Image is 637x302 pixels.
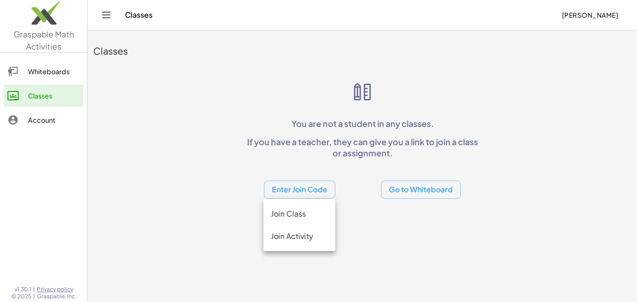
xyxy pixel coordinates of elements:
span: Graspable, Inc. [37,293,76,300]
span: © 2025 [11,293,31,300]
span: Graspable Math Activities [14,29,74,51]
div: Classes [28,90,80,101]
a: Whiteboards [4,60,83,83]
button: Enter Join Code [264,181,335,199]
span: [PERSON_NAME] [561,11,618,19]
span: | [33,293,35,300]
a: Classes [4,84,83,107]
span: | [33,286,35,293]
button: Toggle navigation [99,7,114,22]
button: [PERSON_NAME] [554,7,626,23]
p: If you have a teacher, they can give you a link to join a class or assignment. [243,136,482,158]
p: You are not a student in any classes. [243,118,482,129]
div: Whiteboards [28,66,80,77]
a: Account [4,109,83,131]
div: Account [28,114,80,126]
a: Privacy policy [37,286,76,293]
button: Go to Whiteboard [381,181,461,199]
div: Classes [93,44,631,57]
div: Join Class [271,208,328,219]
div: Join Activity [271,231,328,242]
span: v1.30.1 [14,286,31,293]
